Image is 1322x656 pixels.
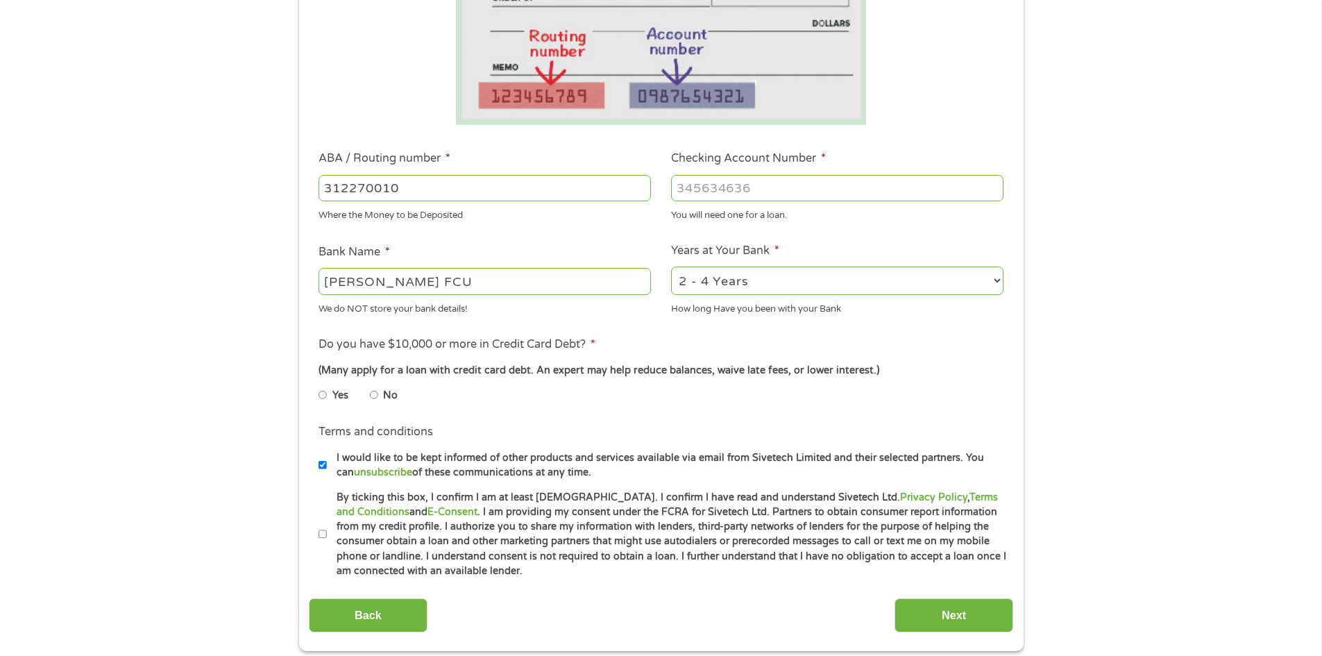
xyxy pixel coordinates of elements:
input: 345634636 [671,175,1003,201]
label: Terms and conditions [319,425,433,439]
input: 263177916 [319,175,651,201]
label: Years at Your Bank [671,244,779,258]
label: Yes [332,388,348,403]
div: We do NOT store your bank details! [319,297,651,316]
label: I would like to be kept informed of other products and services available via email from Sivetech... [327,451,1008,480]
label: By ticking this box, I confirm I am at least [DEMOGRAPHIC_DATA]. I confirm I have read and unders... [327,490,1008,579]
div: You will need one for a loan. [671,204,1003,223]
div: How long Have you been with your Bank [671,297,1003,316]
label: Bank Name [319,245,390,260]
a: unsubscribe [354,466,412,478]
a: Privacy Policy [900,491,967,503]
label: ABA / Routing number [319,151,450,166]
a: Terms and Conditions [337,491,998,518]
a: E-Consent [427,506,477,518]
div: Where the Money to be Deposited [319,204,651,223]
label: Do you have $10,000 or more in Credit Card Debt? [319,337,595,352]
div: (Many apply for a loan with credit card debt. An expert may help reduce balances, waive late fees... [319,363,1003,378]
label: Checking Account Number [671,151,826,166]
label: No [383,388,398,403]
input: Next [895,598,1013,632]
input: Back [309,598,427,632]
